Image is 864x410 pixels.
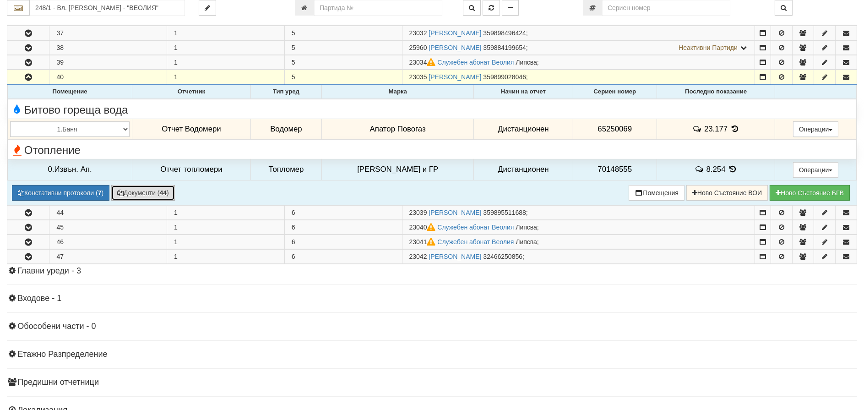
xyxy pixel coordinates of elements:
span: Отопление [10,144,81,156]
span: Липсва [516,224,537,231]
td: 1 [167,41,285,55]
span: Партида № [409,73,427,81]
span: 6 [292,209,295,216]
a: [PERSON_NAME] [429,73,481,81]
a: [PERSON_NAME] [429,253,481,260]
th: Сериен номер [573,85,657,99]
h4: Входове - 1 [7,294,857,303]
span: 5 [292,44,295,51]
td: ; [402,235,755,249]
td: 44 [49,205,167,219]
h4: Главни уреди - 3 [7,267,857,276]
h4: Предишни отчетници [7,378,857,387]
span: 8.254 [706,165,726,174]
span: Партида № [409,238,438,246]
span: 359899028046 [483,73,526,81]
span: 65250069 [598,125,632,133]
td: ; [402,26,755,40]
span: Битово гореща вода [10,104,128,116]
button: Помещения [629,185,685,201]
span: 32466250856 [483,253,522,260]
span: Партида № [409,209,427,216]
b: 7 [98,189,102,197]
span: 6 [292,224,295,231]
span: 6 [292,238,295,246]
td: 39 [49,55,167,70]
td: 37 [49,26,167,40]
td: Апатор Повогаз [322,119,474,140]
th: Тип уред [250,85,321,99]
td: 1 [167,205,285,219]
span: 359884199654 [483,44,526,51]
button: Констативни протоколи (7) [12,185,109,201]
span: 6 [292,253,295,260]
a: [PERSON_NAME] [429,44,481,51]
span: Отчет Водомери [162,125,221,133]
td: [PERSON_NAME] и ГР [322,159,474,180]
th: Начин на отчет [474,85,573,99]
button: Документи (44) [111,185,175,201]
h4: Обособени части - 0 [7,322,857,331]
td: 46 [49,235,167,249]
span: Отчет топломери [160,165,222,174]
td: Дистанционен [474,119,573,140]
td: 1 [167,26,285,40]
td: 1 [167,70,285,85]
td: ; [402,70,755,85]
a: Служебен абонат Веолия [437,224,514,231]
td: 47 [49,249,167,263]
span: Партида № [409,224,438,231]
span: 23.177 [704,125,728,133]
th: Отчетник [132,85,251,99]
span: Партида № [409,44,427,51]
td: ; [402,41,755,55]
th: Помещение [8,85,132,99]
td: ; [402,220,755,234]
td: 40 [49,70,167,85]
td: ; [402,249,755,263]
td: Водомер [250,119,321,140]
td: 1 [167,220,285,234]
span: Липсва [516,238,537,246]
td: ; [402,205,755,219]
b: 44 [160,189,167,197]
span: История на показанията [728,165,738,174]
span: 5 [292,73,295,81]
td: 45 [49,220,167,234]
h4: Етажно Разпределение [7,350,857,359]
span: 5 [292,59,295,66]
span: История на забележките [694,165,706,174]
span: История на забележките [692,125,704,133]
button: Операции [793,121,839,137]
span: 70148555 [598,165,632,174]
a: [PERSON_NAME] [429,29,481,37]
a: Служебен абонат Веолия [437,238,514,246]
button: Ново Състояние ВОИ [686,185,768,201]
span: Партида № [409,59,438,66]
td: 1 [167,249,285,263]
span: 5 [292,29,295,37]
span: Неактивни Партиди [679,44,738,51]
td: Топломер [250,159,321,180]
td: 1 [167,55,285,70]
span: Партида № [409,29,427,37]
span: Липсва [516,59,537,66]
span: 359898496424 [483,29,526,37]
a: Служебен абонат Веолия [437,59,514,66]
span: Партида № [409,253,427,260]
a: [PERSON_NAME] [429,209,481,216]
td: 1 [167,235,285,249]
td: Дистанционен [474,159,573,180]
span: 359895511688 [483,209,526,216]
td: 0.Извън. Ап. [8,159,132,180]
button: Операции [793,162,839,178]
td: ; [402,55,755,70]
button: Новo Състояние БГВ [770,185,850,201]
span: История на показанията [730,125,740,133]
th: Последно показание [657,85,775,99]
th: Марка [322,85,474,99]
td: 38 [49,41,167,55]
